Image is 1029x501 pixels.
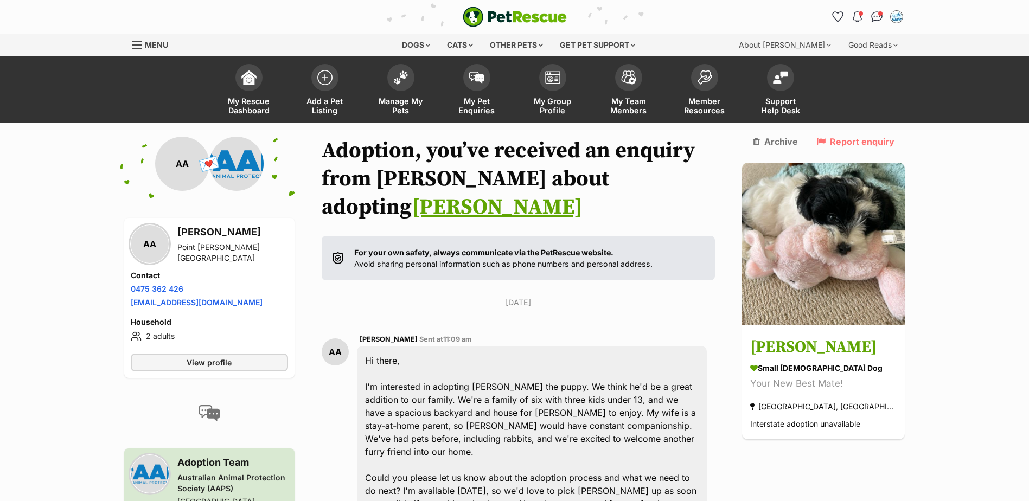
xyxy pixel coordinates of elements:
[463,7,567,27] img: logo-e224e6f780fb5917bec1dbf3a21bbac754714ae5b6737aabdf751b685950b380.svg
[849,8,866,25] button: Notifications
[131,354,288,371] a: View profile
[177,224,288,240] h3: [PERSON_NAME]
[241,70,257,85] img: dashboard-icon-eb2f2d2d3e046f16d808141f083e7271f6b2e854fb5c12c21221c1fb7104beca.svg
[452,97,501,115] span: My Pet Enquiries
[419,335,472,343] span: Sent at
[439,59,515,123] a: My Pet Enquiries
[621,70,636,85] img: team-members-icon-5396bd8760b3fe7c0b43da4ab00e1e3bb1a5d9ba89233759b79545d2d3fc5d0d.svg
[469,72,484,83] img: pet-enquiries-icon-7e3ad2cf08bfb03b45e93fb7055b45f3efa6380592205ae92323e6603595dc1f.svg
[742,163,905,325] img: Neville
[354,247,653,270] p: Avoid sharing personal information such as phone numbers and personal address.
[750,363,897,374] div: small [DEMOGRAPHIC_DATA] Dog
[131,330,288,343] li: 2 adults
[829,8,847,25] a: Favourites
[697,70,712,85] img: member-resources-icon-8e73f808a243e03378d46382f2149f9095a855e16c252ad45f914b54edf8863c.svg
[412,194,583,221] a: [PERSON_NAME]
[443,335,472,343] span: 11:09 am
[604,97,653,115] span: My Team Members
[209,137,264,191] img: Australian Animal Protection Society (AAPS) profile pic
[743,59,819,123] a: Support Help Desk
[773,71,788,84] img: help-desk-icon-fdf02630f3aa405de69fd3d07c3f3aa587a6932b1a1747fa1d2bba05be0121f9.svg
[322,338,349,365] div: AA
[132,34,176,54] a: Menu
[155,137,209,191] div: AA
[750,400,897,414] div: [GEOGRAPHIC_DATA], [GEOGRAPHIC_DATA]
[187,357,232,368] span: View profile
[363,59,439,123] a: Manage My Pets
[131,298,263,307] a: [EMAIL_ADDRESS][DOMAIN_NAME]
[515,59,591,123] a: My Group Profile
[742,327,905,440] a: [PERSON_NAME] small [DEMOGRAPHIC_DATA] Dog Your New Best Mate! [GEOGRAPHIC_DATA], [GEOGRAPHIC_DAT...
[868,8,886,25] a: Conversations
[482,34,551,56] div: Other pets
[131,284,183,293] a: 0475 362 426
[463,7,567,27] a: PetRescue
[177,472,288,494] div: Australian Animal Protection Society (AAPS)
[393,70,408,85] img: manage-my-pets-icon-02211641906a0b7f246fdf0571729dbe1e7629f14944591b6c1af311fb30b64b.svg
[145,40,168,49] span: Menu
[131,317,288,327] h4: Household
[199,405,220,421] img: conversation-icon-4a6f8262b818ee0b60e3300018af0b2d0b884aa5de6e9bcb8d3d4eeb1a70a7c4.svg
[891,11,902,22] img: Adoption Team profile pic
[177,242,288,264] div: Point [PERSON_NAME][GEOGRAPHIC_DATA]
[731,34,839,56] div: About [PERSON_NAME]
[197,152,221,176] span: 💌
[552,34,643,56] div: Get pet support
[841,34,905,56] div: Good Reads
[591,59,667,123] a: My Team Members
[750,377,897,391] div: Your New Best Mate!
[528,97,577,115] span: My Group Profile
[750,336,897,360] h3: [PERSON_NAME]
[131,455,169,493] img: Australian Animal Protection Society (AAPS) profile pic
[829,8,905,25] ul: Account quick links
[322,137,715,221] h1: Adoption, you’ve received an enquiry from [PERSON_NAME] about adopting
[354,248,613,257] strong: For your own safety, always communicate via the PetRescue website.
[888,8,905,25] button: My account
[871,11,883,22] img: chat-41dd97257d64d25036548639549fe6c8038ab92f7586957e7f3b1b290dea8141.svg
[667,59,743,123] a: Member Resources
[211,59,287,123] a: My Rescue Dashboard
[753,137,798,146] a: Archive
[439,34,481,56] div: Cats
[680,97,729,115] span: Member Resources
[360,335,418,343] span: [PERSON_NAME]
[225,97,273,115] span: My Rescue Dashboard
[394,34,438,56] div: Dogs
[301,97,349,115] span: Add a Pet Listing
[287,59,363,123] a: Add a Pet Listing
[131,270,288,281] h4: Contact
[545,71,560,84] img: group-profile-icon-3fa3cf56718a62981997c0bc7e787c4b2cf8bcc04b72c1350f741eb67cf2f40e.svg
[131,225,169,263] div: AA
[750,420,860,429] span: Interstate adoption unavailable
[756,97,805,115] span: Support Help Desk
[853,11,861,22] img: notifications-46538b983faf8c2785f20acdc204bb7945ddae34d4c08c2a6579f10ce5e182be.svg
[817,137,894,146] a: Report enquiry
[322,297,715,308] p: [DATE]
[177,455,288,470] h3: Adoption Team
[317,70,333,85] img: add-pet-listing-icon-0afa8454b4691262ce3f59096e99ab1cd57d4a30225e0717b998d2c9b9846f56.svg
[376,97,425,115] span: Manage My Pets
